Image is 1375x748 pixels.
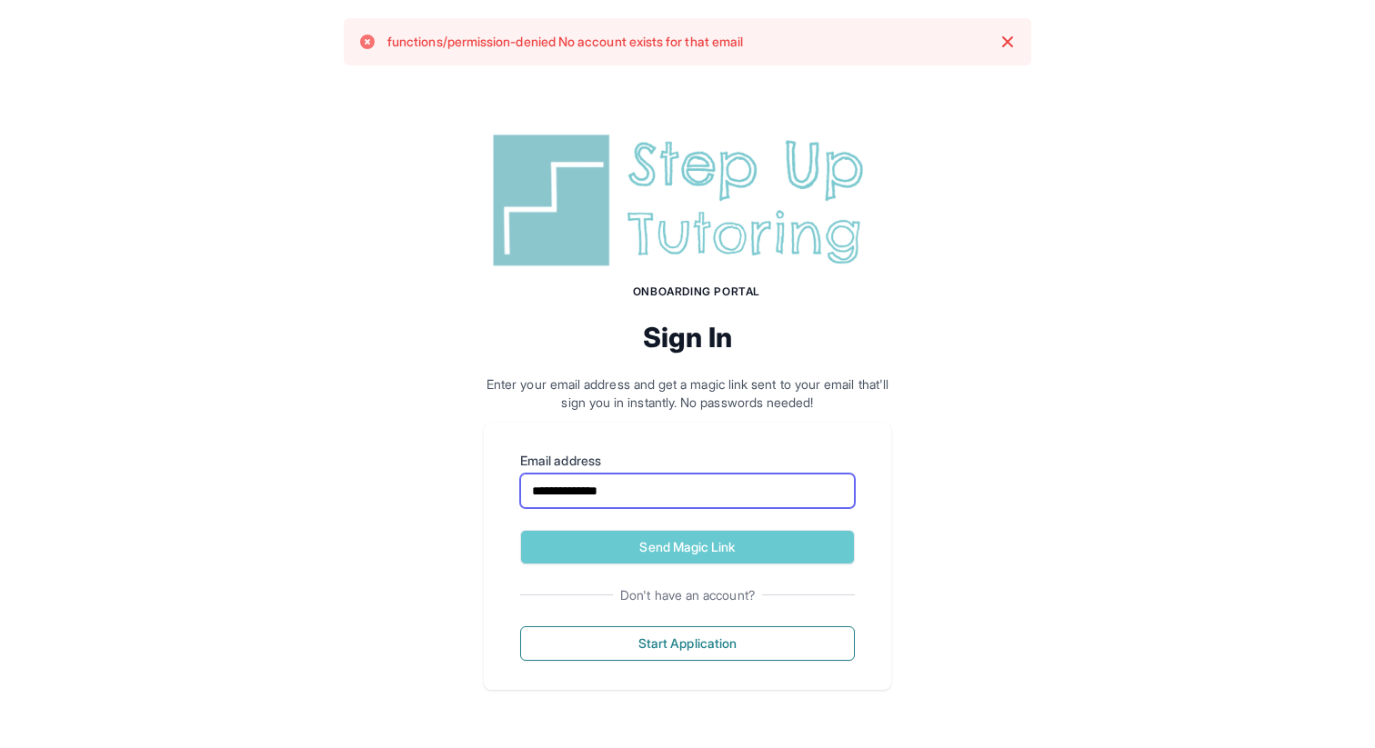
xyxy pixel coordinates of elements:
[520,530,855,564] button: Send Magic Link
[520,452,855,470] label: Email address
[502,284,891,299] h1: Onboarding Portal
[387,33,743,51] p: functions/permission-denied No account exists for that email
[484,375,891,412] p: Enter your email address and get a magic link sent to your email that'll sign you in instantly. N...
[613,586,762,604] span: Don't have an account?
[484,127,891,274] img: Step Up Tutoring horizontal logo
[520,626,855,661] button: Start Application
[484,321,891,354] h2: Sign In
